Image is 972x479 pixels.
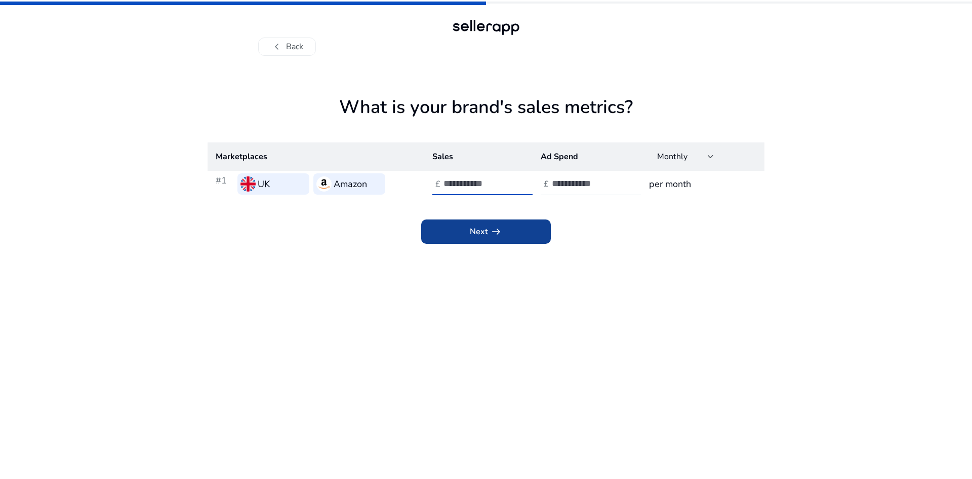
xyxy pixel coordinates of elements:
[470,226,502,238] span: Next
[208,142,424,171] th: Marketplaces
[657,151,687,162] span: Monthly
[216,173,233,195] h3: #1
[271,41,283,53] span: chevron_left
[240,176,256,192] img: uk.svg
[435,179,440,189] h4: £
[258,177,270,191] h3: UK
[258,38,316,56] button: chevron_leftBack
[334,177,367,191] h3: Amazon
[490,226,502,238] span: arrow_right_alt
[533,142,641,171] th: Ad Spend
[421,219,551,244] button: Nextarrow_right_alt
[544,179,549,189] h4: £
[649,177,756,191] h3: per month
[208,96,764,142] h1: What is your brand's sales metrics?
[424,142,533,171] th: Sales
